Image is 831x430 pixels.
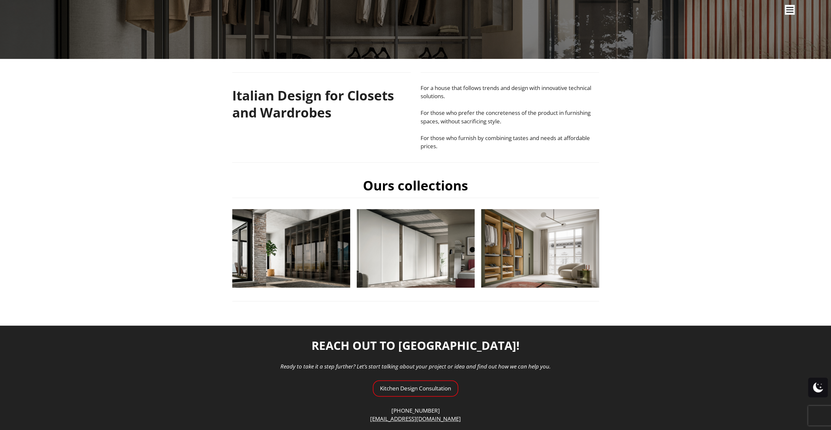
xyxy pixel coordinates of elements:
[232,84,411,124] h2: Italian Design for Closets and Wardrobes
[421,84,599,100] p: For a house that follows trends and design with innovative technical solutions.
[785,5,795,15] img: burger-menu-svgrepo-com-30x30.jpg
[363,174,468,197] h2: Ours collections
[421,109,599,125] p: For those who prefer the concreteness of the product in furnishing spaces, without sacrificing st...
[421,134,599,151] p: For those who furnish by combining tastes and needs at affordable prices.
